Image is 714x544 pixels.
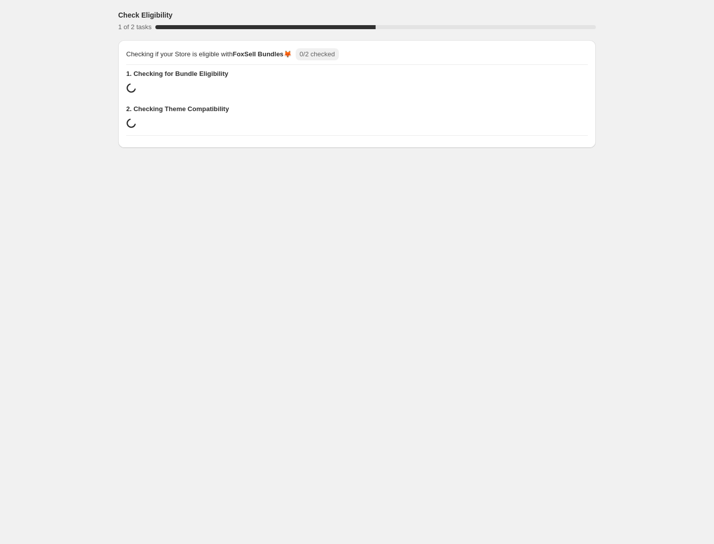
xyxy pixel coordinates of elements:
span: 0/2 checked [300,50,335,58]
span: 1. Checking for Bundle Eligibility [126,69,588,79]
span: Checking if your Store is eligible with 🦊 [126,49,292,59]
h3: Check Eligibility [118,10,172,20]
span: FoxSell Bundles [233,50,284,58]
span: 1 of 2 tasks [118,23,151,31]
span: 2. Checking Theme Compatibility [126,104,588,114]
